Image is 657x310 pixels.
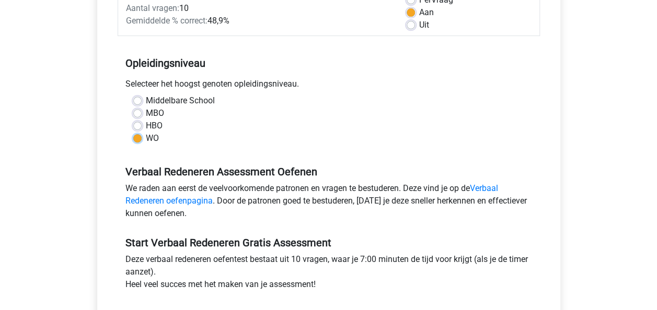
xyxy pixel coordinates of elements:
h5: Start Verbaal Redeneren Gratis Assessment [125,236,532,249]
label: Uit [419,19,429,31]
h5: Verbaal Redeneren Assessment Oefenen [125,165,532,178]
div: 48,9% [118,15,399,27]
span: Gemiddelde % correct: [126,16,208,26]
div: Selecteer het hoogst genoten opleidingsniveau. [118,78,540,94]
div: 10 [118,2,399,15]
label: HBO [146,120,163,132]
div: We raden aan eerst de veelvoorkomende patronen en vragen te bestuderen. Deze vind je op de . Door... [118,182,540,224]
label: Middelbare School [146,94,215,107]
h5: Opleidingsniveau [125,53,532,74]
label: Aan [419,6,434,19]
span: Aantal vragen: [126,3,179,13]
div: Deze verbaal redeneren oefentest bestaat uit 10 vragen, waar je 7:00 minuten de tijd voor krijgt ... [118,253,540,295]
label: MBO [146,107,164,120]
label: WO [146,132,159,145]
